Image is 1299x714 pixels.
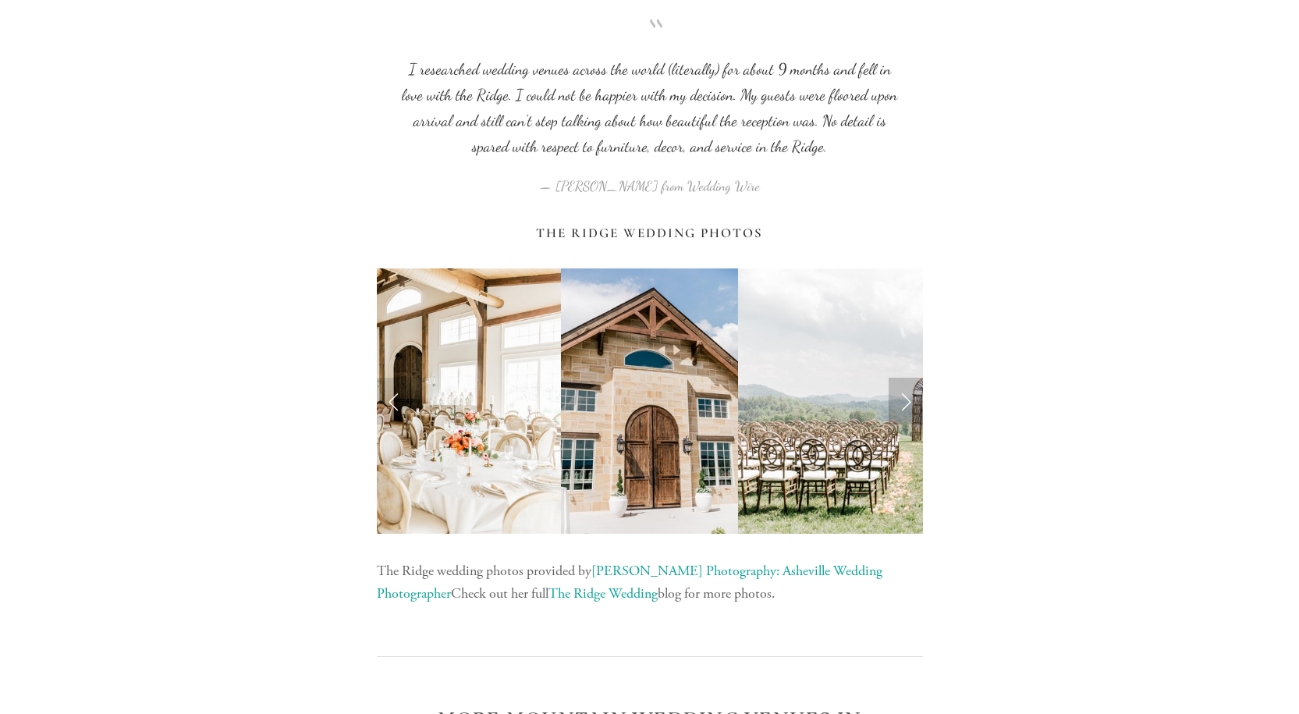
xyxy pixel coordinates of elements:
[561,268,738,534] img: Morgan Post Favorites-0016.jpg
[402,31,898,57] span: “
[402,160,898,200] figcaption: — [PERSON_NAME] from Wedding Wire
[402,31,898,160] blockquote: I researched wedding venues across the world (literally) for about 9 months and fell in love with...
[738,268,1136,534] img: Outdoor Wedding Ceremony overlooking the mountains at The Ridge Wedding Venue
[889,378,923,424] a: Next Slide
[377,562,886,602] a: [PERSON_NAME] Photography: Asheville Wedding Photographer
[377,378,411,424] a: Previous Slide
[377,560,923,606] p: The Ridge wedding photos provided by Check out her full blog for more photos.
[377,226,923,241] h3: The Ridge Wedding Photos
[548,584,658,602] a: The Ridge Wedding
